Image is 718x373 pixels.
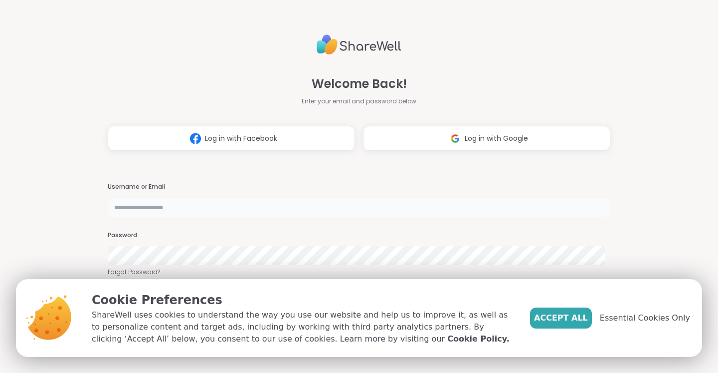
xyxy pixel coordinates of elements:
h3: Username or Email [108,183,610,191]
img: ShareWell Logomark [186,129,205,148]
button: Accept All [530,308,592,329]
img: ShareWell Logomark [446,129,465,148]
span: Welcome Back! [312,75,407,93]
span: Enter your email and password below [302,97,416,106]
span: Accept All [534,312,588,324]
button: Log in with Facebook [108,126,355,151]
span: Essential Cookies Only [600,312,690,324]
a: Forgot Password? [108,268,610,277]
span: Log in with Google [465,133,528,144]
p: ShareWell uses cookies to understand the way you use our website and help us to improve it, as we... [92,309,514,345]
h3: Password [108,231,610,240]
a: Cookie Policy. [447,333,509,345]
img: ShareWell Logo [317,30,401,59]
p: Cookie Preferences [92,291,514,309]
button: Log in with Google [363,126,610,151]
span: Log in with Facebook [205,133,277,144]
